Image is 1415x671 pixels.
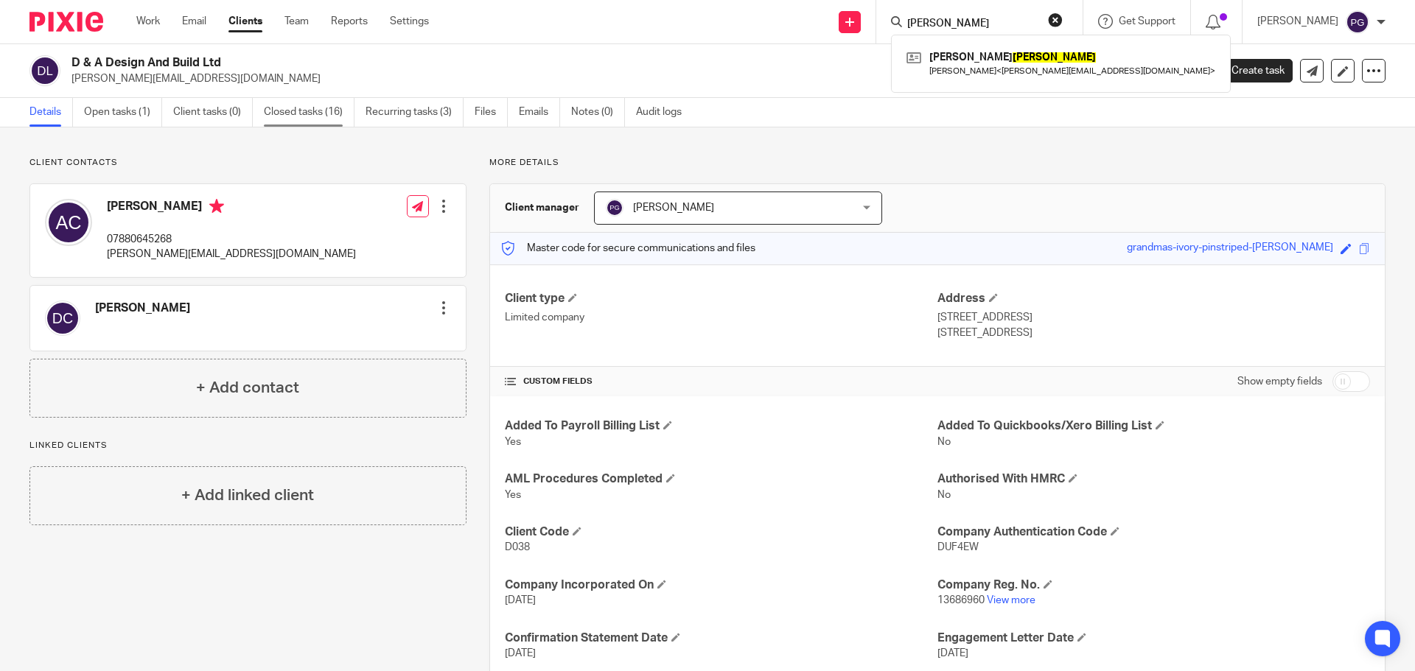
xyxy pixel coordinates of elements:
[366,98,464,127] a: Recurring tasks (3)
[29,157,467,169] p: Client contacts
[606,199,623,217] img: svg%3E
[505,542,530,552] span: D038
[505,310,937,325] p: Limited company
[505,577,937,593] h4: Company Incorporated On
[505,437,521,447] span: Yes
[505,630,937,646] h4: Confirmation Statement Date
[209,199,224,214] i: Primary
[633,203,714,213] span: [PERSON_NAME]
[390,14,429,29] a: Settings
[45,199,92,246] img: svg%3E
[505,471,937,487] h4: AML Procedures Completed
[1127,240,1333,257] div: grandmas-ivory-pinstriped-[PERSON_NAME]
[136,14,160,29] a: Work
[906,18,1038,31] input: Search
[937,630,1370,646] h4: Engagement Letter Date
[95,301,190,316] h4: [PERSON_NAME]
[505,524,937,540] h4: Client Code
[182,14,206,29] a: Email
[84,98,162,127] a: Open tasks (1)
[475,98,508,127] a: Files
[937,648,968,658] span: [DATE]
[937,437,951,447] span: No
[331,14,368,29] a: Reports
[571,98,625,127] a: Notes (0)
[71,55,962,71] h2: D & A Design And Build Ltd
[107,199,356,217] h4: [PERSON_NAME]
[29,440,467,452] p: Linked clients
[29,55,60,86] img: svg%3E
[937,595,985,605] span: 13686960
[937,577,1370,593] h4: Company Reg. No.
[505,595,536,605] span: [DATE]
[505,376,937,387] h4: CUSTOM FIELDS
[937,490,951,500] span: No
[1207,59,1293,82] a: Create task
[937,291,1370,306] h4: Address
[1346,10,1369,34] img: svg%3E
[505,291,937,306] h4: Client type
[284,14,309,29] a: Team
[181,484,314,507] h4: + Add linked client
[228,14,262,29] a: Clients
[519,98,560,127] a: Emails
[173,98,253,127] a: Client tasks (0)
[45,301,80,336] img: svg%3E
[937,326,1370,340] p: [STREET_ADDRESS]
[1119,16,1175,27] span: Get Support
[505,200,579,215] h3: Client manager
[505,490,521,500] span: Yes
[937,471,1370,487] h4: Authorised With HMRC
[987,595,1035,605] a: View more
[937,310,1370,325] p: [STREET_ADDRESS]
[505,648,536,658] span: [DATE]
[937,418,1370,434] h4: Added To Quickbooks/Xero Billing List
[71,71,1185,86] p: [PERSON_NAME][EMAIL_ADDRESS][DOMAIN_NAME]
[264,98,354,127] a: Closed tasks (16)
[501,241,755,256] p: Master code for secure communications and files
[937,524,1370,540] h4: Company Authentication Code
[107,232,356,247] p: 07880645268
[196,376,299,399] h4: + Add contact
[489,157,1386,169] p: More details
[29,12,103,32] img: Pixie
[29,98,73,127] a: Details
[1237,374,1322,389] label: Show empty fields
[1257,14,1338,29] p: [PERSON_NAME]
[505,418,937,434] h4: Added To Payroll Billing List
[636,98,693,127] a: Audit logs
[937,542,979,552] span: DUF4EW
[1048,13,1063,27] button: Clear
[107,247,356,261] p: [PERSON_NAME][EMAIL_ADDRESS][DOMAIN_NAME]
